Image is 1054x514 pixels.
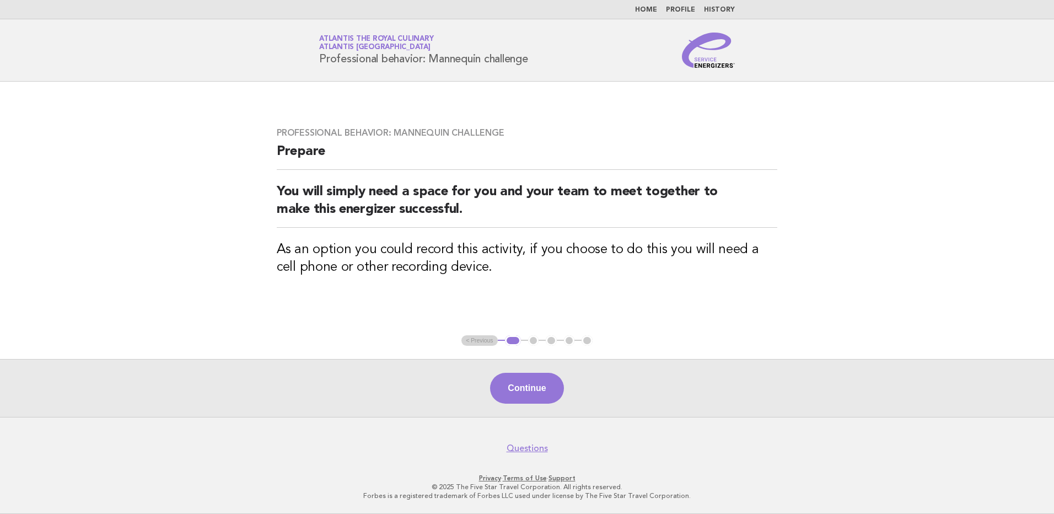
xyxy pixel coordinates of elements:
[277,241,777,276] h3: As an option you could record this activity, if you choose to do this you will need a cell phone ...
[319,35,433,51] a: Atlantis the Royal CulinaryAtlantis [GEOGRAPHIC_DATA]
[277,183,777,228] h2: You will simply need a space for you and your team to meet together to make this energizer succes...
[190,474,864,483] p: · ·
[666,7,695,13] a: Profile
[704,7,735,13] a: History
[682,33,735,68] img: Service Energizers
[635,7,657,13] a: Home
[190,483,864,491] p: © 2025 The Five Star Travel Corporation. All rights reserved.
[490,373,563,404] button: Continue
[319,44,431,51] span: Atlantis [GEOGRAPHIC_DATA]
[277,143,777,170] h2: Prepare
[319,36,528,65] h1: Professional behavior: Mannequin challenge
[505,335,521,346] button: 1
[503,474,547,482] a: Terms of Use
[479,474,501,482] a: Privacy
[548,474,576,482] a: Support
[190,491,864,500] p: Forbes is a registered trademark of Forbes LLC used under license by The Five Star Travel Corpora...
[507,443,548,454] a: Questions
[277,127,777,138] h3: Professional behavior: Mannequin challenge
